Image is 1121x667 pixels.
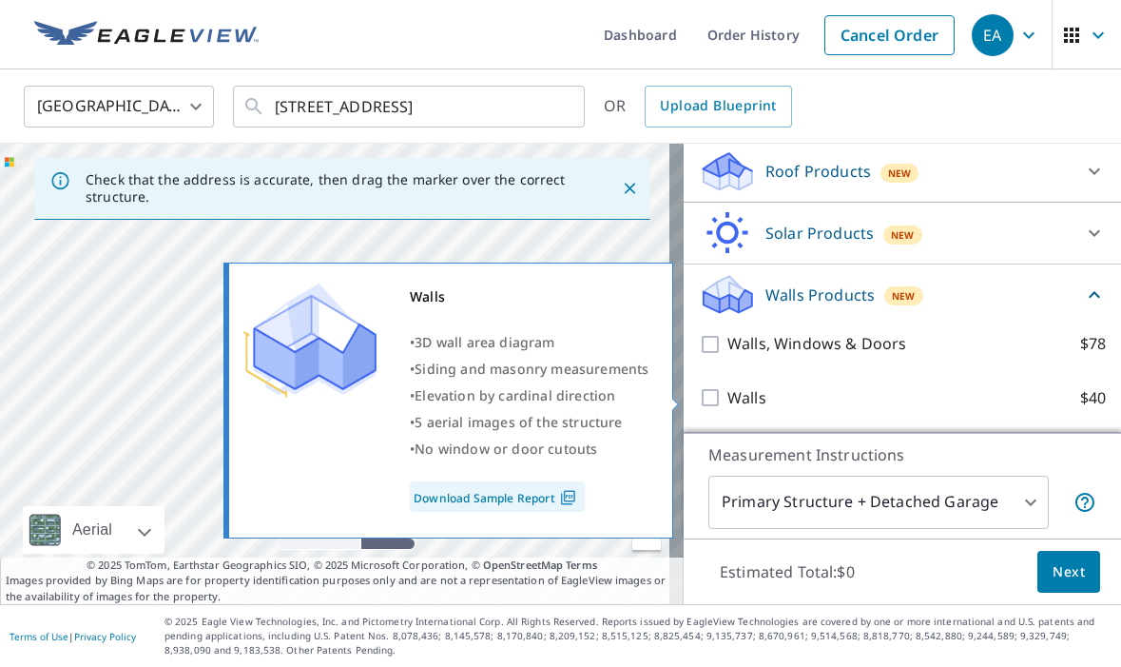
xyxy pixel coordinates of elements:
button: Next [1037,551,1100,594]
a: Privacy Policy [74,630,136,643]
p: Estimated Total: $0 [705,551,870,593]
a: Download Sample Report [410,481,585,512]
div: OR [604,86,792,128]
p: Walls Products [765,284,875,306]
div: • [410,356,648,383]
p: © 2025 Eagle View Technologies, Inc. and Pictometry International Corp. All Rights Reserved. Repo... [164,615,1111,657]
div: Aerial [23,506,164,554]
span: Siding and masonry measurements [415,360,648,378]
span: 3D wall area diagram [415,333,554,351]
span: No window or door cutouts [415,440,597,458]
div: • [410,409,648,436]
div: EA [972,14,1014,56]
div: Walls ProductsNew [699,272,1106,317]
p: $78 [1080,332,1106,356]
a: Terms of Use [10,630,68,643]
img: Premium [243,284,377,398]
p: Roof Products [765,160,871,183]
span: New [888,166,912,181]
img: EV Logo [34,21,259,49]
span: Your report will include the primary structure and a detached garage if one exists. [1073,491,1096,514]
p: $40 [1080,386,1106,410]
img: Pdf Icon [555,489,581,506]
div: Aerial [67,506,118,554]
span: New [892,288,916,304]
a: Upload Blueprint [645,86,791,128]
a: Cancel Order [824,15,955,55]
span: 5 aerial images of the structure [415,413,622,431]
a: Terms [566,558,597,572]
div: Walls [410,284,648,310]
div: • [410,383,648,409]
div: • [410,329,648,356]
span: © 2025 TomTom, Earthstar Geographics SIO, © 2025 Microsoft Corporation, © [87,558,597,574]
div: Primary Structure + Detached Garage [708,476,1049,529]
span: Elevation by cardinal direction [415,386,615,404]
div: Roof ProductsNew [699,148,1106,194]
a: OpenStreetMap [483,558,563,572]
p: | [10,631,136,642]
div: • [410,436,648,462]
p: Check that the address is accurate, then drag the marker over the correct structure. [86,171,587,206]
p: Walls [727,386,766,410]
p: Measurement Instructions [708,443,1096,466]
p: Solar Products [765,222,874,245]
div: Solar ProductsNew [699,210,1106,256]
button: Close [617,176,642,201]
span: Next [1053,560,1085,584]
span: Upload Blueprint [660,94,776,118]
span: New [891,227,915,243]
p: Walls, Windows & Doors [727,332,906,356]
div: [GEOGRAPHIC_DATA] [24,80,214,133]
input: Search by address or latitude-longitude [275,80,546,133]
